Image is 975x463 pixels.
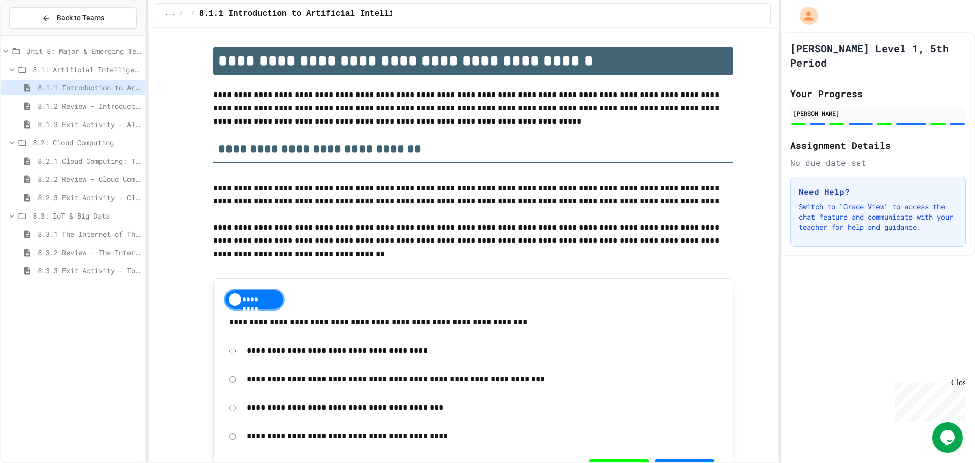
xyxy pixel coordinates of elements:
span: Unit 8: Major & Emerging Technologies [26,46,141,56]
span: 8.3.1 The Internet of Things and Big Data: Our Connected Digital World [38,229,141,239]
button: Back to Teams [9,7,137,29]
span: ... [165,10,176,18]
span: 8.3.2 Review - The Internet of Things and Big Data [38,247,141,258]
span: 8.3.3 Exit Activity - IoT Data Detective Challenge [38,265,141,276]
h3: Need Help? [799,186,957,198]
span: 8.2.3 Exit Activity - Cloud Service Detective [38,192,141,203]
span: 8.1.1 Introduction to Artificial Intelligence [38,82,141,93]
span: 8.2: Cloud Computing [32,137,141,148]
span: / [179,10,183,18]
div: No due date set [790,157,966,169]
span: Back to Teams [57,13,104,23]
span: 8.1.3 Exit Activity - AI Detective [38,119,141,130]
span: / [191,10,195,18]
iframe: chat widget [891,378,965,421]
div: My Account [789,4,821,27]
span: 8.2.1 Cloud Computing: Transforming the Digital World [38,156,141,166]
span: 8.3: IoT & Big Data [32,210,141,221]
span: 8.1.1 Introduction to Artificial Intelligence [199,8,418,20]
span: 8.1.2 Review - Introduction to Artificial Intelligence [38,101,141,111]
h2: Assignment Details [790,138,966,152]
div: [PERSON_NAME] [793,109,963,118]
p: Switch to "Grade View" to access the chat feature and communicate with your teacher for help and ... [799,202,957,232]
div: Chat with us now!Close [4,4,70,65]
iframe: chat widget [932,422,965,453]
span: 8.2.2 Review - Cloud Computing [38,174,141,184]
span: 8.1: Artificial Intelligence Basics [32,64,141,75]
h1: [PERSON_NAME] Level 1, 5th Period [790,41,966,70]
h2: Your Progress [790,86,966,101]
